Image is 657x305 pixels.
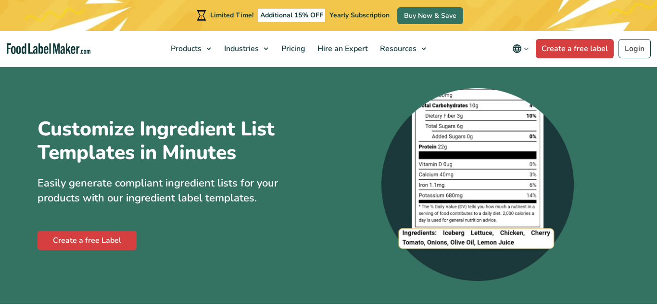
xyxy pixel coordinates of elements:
h1: Customize Ingredient List Templates in Minutes [38,117,278,164]
a: Products [165,31,216,66]
a: Login [619,39,651,58]
img: A zoomed-in screenshot of an ingredient list at the bottom of a nutrition label. [381,88,574,281]
span: Additional 15% OFF [258,9,326,22]
a: Create a free label [536,39,614,58]
span: Resources [377,43,417,54]
a: Buy Now & Save [397,7,463,24]
span: Limited Time! [210,11,253,20]
span: Yearly Subscription [329,11,390,20]
a: Create a free Label [38,231,137,250]
a: Food Label Maker homepage [7,43,90,54]
span: Industries [221,43,260,54]
span: Products [168,43,202,54]
a: Resources [374,31,431,66]
a: Industries [218,31,273,66]
p: Easily generate compliant ingredient lists for your products with our ingredient label templates. [38,176,321,206]
span: Pricing [278,43,306,54]
button: Change language [505,39,536,58]
span: Hire an Expert [315,43,369,54]
a: Hire an Expert [312,31,372,66]
a: Pricing [276,31,309,66]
